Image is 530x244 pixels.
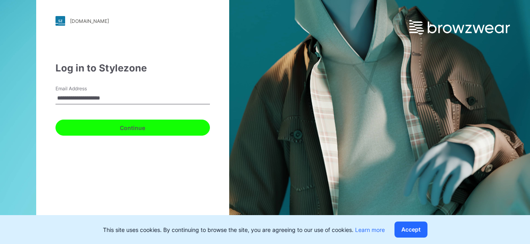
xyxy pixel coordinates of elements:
label: Email Address [55,85,112,92]
img: stylezone-logo.562084cfcfab977791bfbf7441f1a819.svg [55,16,65,26]
p: This site uses cookies. By continuing to browse the site, you are agreeing to our use of cookies. [103,226,385,234]
div: Log in to Stylezone [55,61,210,75]
a: Learn more [355,226,385,233]
a: [DOMAIN_NAME] [55,16,210,26]
button: Accept [394,222,427,238]
img: browzwear-logo.e42bd6dac1945053ebaf764b6aa21510.svg [409,20,510,35]
div: [DOMAIN_NAME] [70,18,109,24]
button: Continue [55,120,210,136]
